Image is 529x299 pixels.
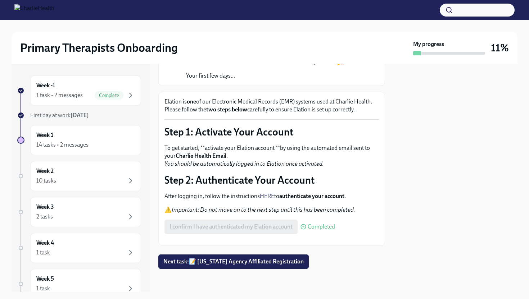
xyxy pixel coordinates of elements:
[164,206,379,214] p: ⚠️
[187,98,196,105] strong: one
[36,177,56,185] div: 10 tasks
[17,269,141,299] a: Week 51 task
[36,203,54,211] h6: Week 3
[36,213,53,221] div: 2 tasks
[308,224,335,230] span: Completed
[36,82,55,89] h6: Week -1
[176,152,226,159] strong: Charlie Health Email
[30,112,89,119] span: First day at work
[36,249,50,257] div: 1 task
[260,193,274,199] a: HERE
[17,161,141,191] a: Week 210 tasks
[164,160,324,167] em: You should be automatically logged in to Elation once activated.
[20,41,178,55] h2: Primary Therapists Onboarding
[164,125,379,138] p: Step 1: Activate Your Account
[17,125,141,155] a: Week 114 tasks • 2 messages
[17,233,141,263] a: Week 41 task
[17,197,141,227] a: Week 32 tasks
[36,239,54,247] h6: Week 4
[36,285,50,293] div: 1 task
[491,41,509,54] h3: 11%
[36,141,89,149] div: 14 tasks • 2 messages
[164,192,379,200] p: After logging in, follow the instructions to .
[164,144,379,168] p: To get started, **activate your Elation account **by using the automated email sent to your .
[172,206,355,213] em: Important: Do not move on to the next step until this has been completed.
[36,131,53,139] h6: Week 1
[36,167,54,175] h6: Week 2
[17,111,141,119] a: First day at work[DATE]
[71,112,89,119] strong: [DATE]
[17,75,141,106] a: Week -11 task • 2 messagesComplete
[36,91,83,99] div: 1 task • 2 messages
[163,258,304,265] span: Next task : 📝 [US_STATE] Agency Affiliated Registration
[158,254,309,269] button: Next task:📝 [US_STATE] Agency Affiliated Registration
[186,72,344,80] p: Your first few days...
[164,174,379,187] p: Step 2: Authenticate Your Account
[279,193,344,199] strong: authenticate your account
[164,98,379,114] p: Elation is of our Electronic Medical Records (EMR) systems used at Charlie Health. Please follow ...
[413,40,444,48] strong: My progress
[14,4,54,16] img: CharlieHealth
[95,93,123,98] span: Complete
[206,106,247,113] strong: two steps below
[36,275,54,283] h6: Week 5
